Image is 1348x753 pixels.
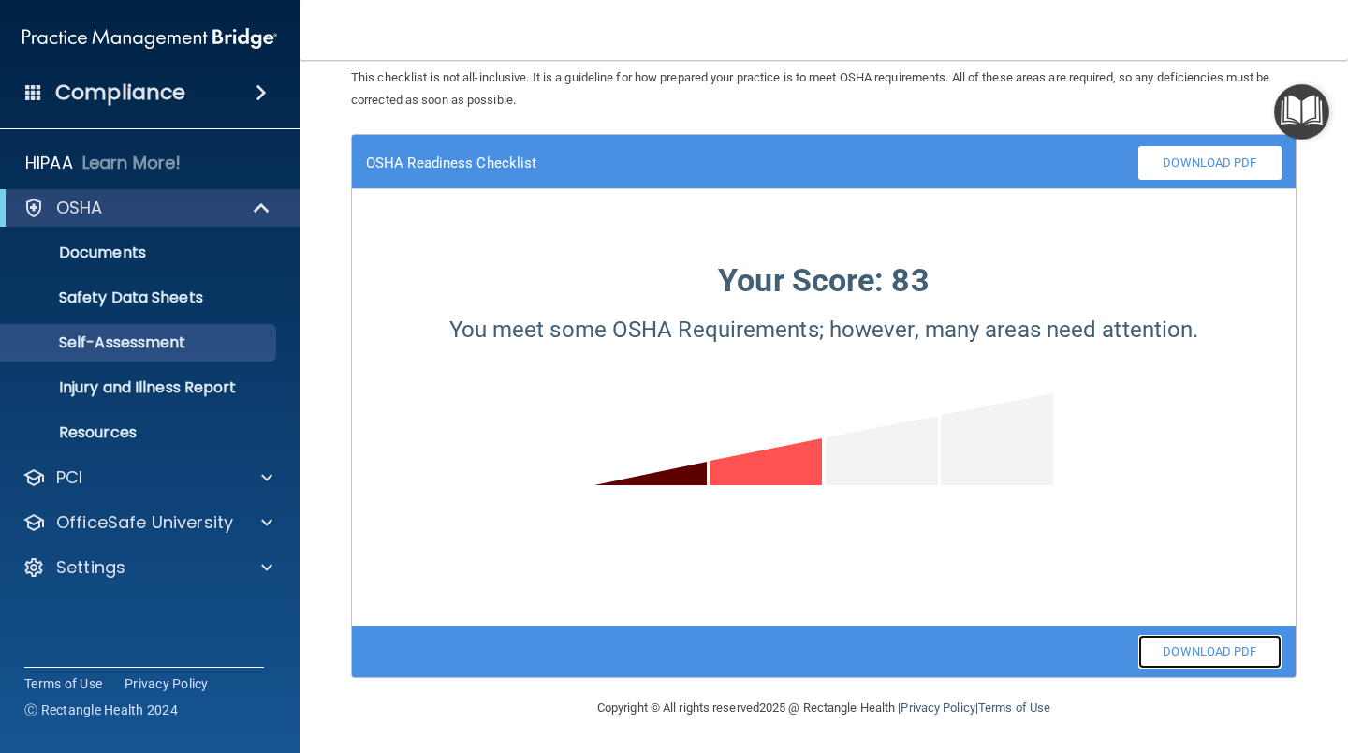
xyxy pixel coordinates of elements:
a: Terms of Use [24,674,102,693]
p: Injury and Illness Report [12,378,268,397]
p: Safety Data Sheets [12,288,268,307]
p: HIPAA [25,152,73,174]
h4: OSHA Readiness Checklist [366,155,536,171]
button: Open Resource Center [1274,84,1329,140]
p: OSHA [56,197,103,219]
iframe: Drift Widget Chat Controller [1254,624,1326,695]
a: Download PDF [1138,635,1282,669]
a: Settings [22,556,272,579]
a: PCI [22,466,272,489]
span: This checklist is not all-inclusive. It is a guideline for how prepared your practice is to meet ... [351,70,1270,107]
span: Ⓒ Rectangle Health 2024 [24,701,178,719]
img: PMB logo [22,20,277,57]
p: Self-Assessment [12,333,268,352]
a: OfficeSafe University [22,511,272,534]
a: Privacy Policy [125,674,209,693]
h3: Your Score: 83 [366,263,1282,298]
p: OfficeSafe University [56,511,233,534]
p: Learn More! [82,152,182,174]
a: Terms of Use [978,701,1050,715]
p: Resources [12,423,268,442]
p: Settings [56,556,125,579]
a: Download PDF [1138,146,1282,180]
h4: Compliance [55,80,185,106]
div: Copyright © All rights reserved 2025 @ Rectangle Health | | [482,678,1165,738]
p: Documents [12,244,268,262]
a: Privacy Policy [901,701,974,715]
p: PCI [56,466,82,489]
p: You meet some OSHA Requirements; however, many areas need attention. [366,309,1282,350]
a: OSHA [22,197,271,219]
